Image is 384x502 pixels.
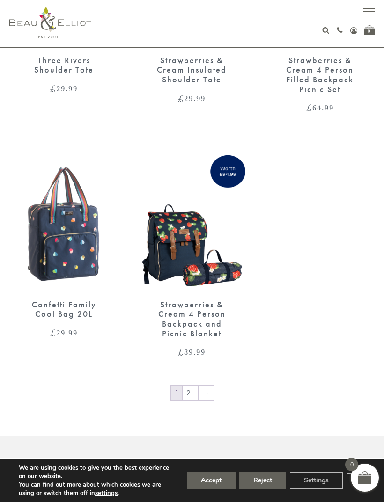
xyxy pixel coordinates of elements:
span: 0 [345,458,358,471]
button: Reject [239,472,286,489]
img: Confetti Family Cool Bag 20L [9,150,118,291]
button: Settings [290,472,343,489]
a: → [199,386,214,400]
a: Page 2 [183,386,198,400]
bdi: 64.99 [306,102,334,113]
div: Three Rivers Shoulder Tote [26,56,102,75]
p: You can find out more about which cookies we are using or switch them off in . [19,480,173,497]
p: We are using cookies to give you the best experience on our website. [19,464,173,480]
bdi: 29.99 [178,93,206,104]
button: Accept [187,472,236,489]
span: £ [178,93,184,104]
bdi: 29.99 [50,83,78,94]
button: Close GDPR Cookie Banner [347,473,363,487]
div: Confetti Family Cool Bag 20L [26,300,102,319]
a: Strawberries & Cream 4 Person Backpack and Picnic Blanket Strawberries & Cream 4 Person Backpack ... [137,150,246,356]
div: Strawberries & Cream Insulated Shoulder Tote [154,56,230,85]
span: £ [50,83,56,94]
button: settings [95,489,118,497]
bdi: 29.99 [50,327,78,338]
img: logo [9,7,91,38]
span: £ [50,327,56,338]
bdi: 89.99 [178,346,206,357]
div: Strawberries & Cream 4 Person Backpack and Picnic Blanket [154,300,230,339]
span: Page 1 [171,386,182,400]
nav: Product Pagination [9,385,375,403]
a: 0 [364,25,375,35]
a: Confetti Family Cool Bag 20L Confetti Family Cool Bag 20L £29.99 [9,150,118,337]
div: Strawberries & Cream 4 Person Filled Backpack Picnic Set [282,56,358,95]
span: £ [306,102,312,113]
img: Strawberries & Cream 4 Person Backpack and Picnic Blanket [137,150,246,291]
span: £ [178,346,184,357]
